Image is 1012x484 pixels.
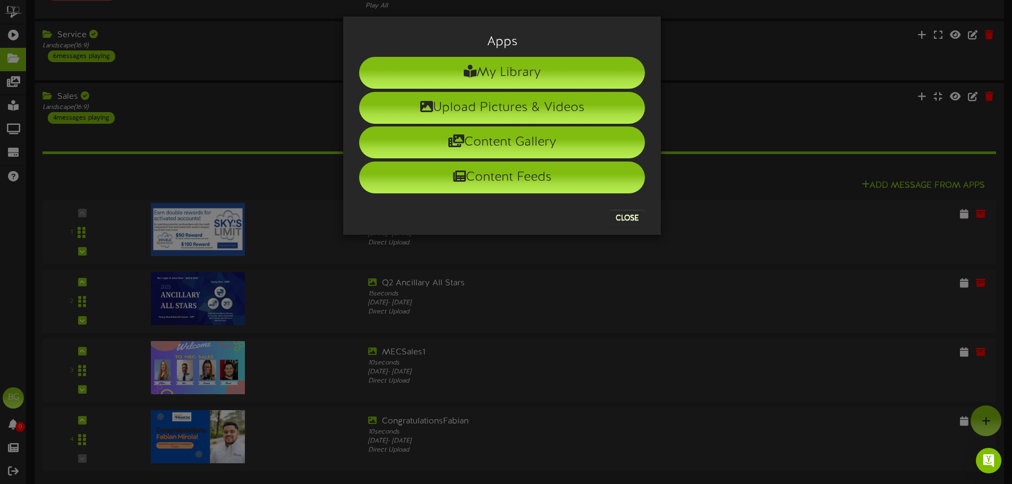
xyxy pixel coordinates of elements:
[976,448,1001,473] div: Open Intercom Messenger
[359,92,645,124] li: Upload Pictures & Videos
[359,162,645,193] li: Content Feeds
[359,126,645,158] li: Content Gallery
[359,57,645,89] li: My Library
[609,210,645,227] button: Close
[359,35,645,49] h3: Apps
